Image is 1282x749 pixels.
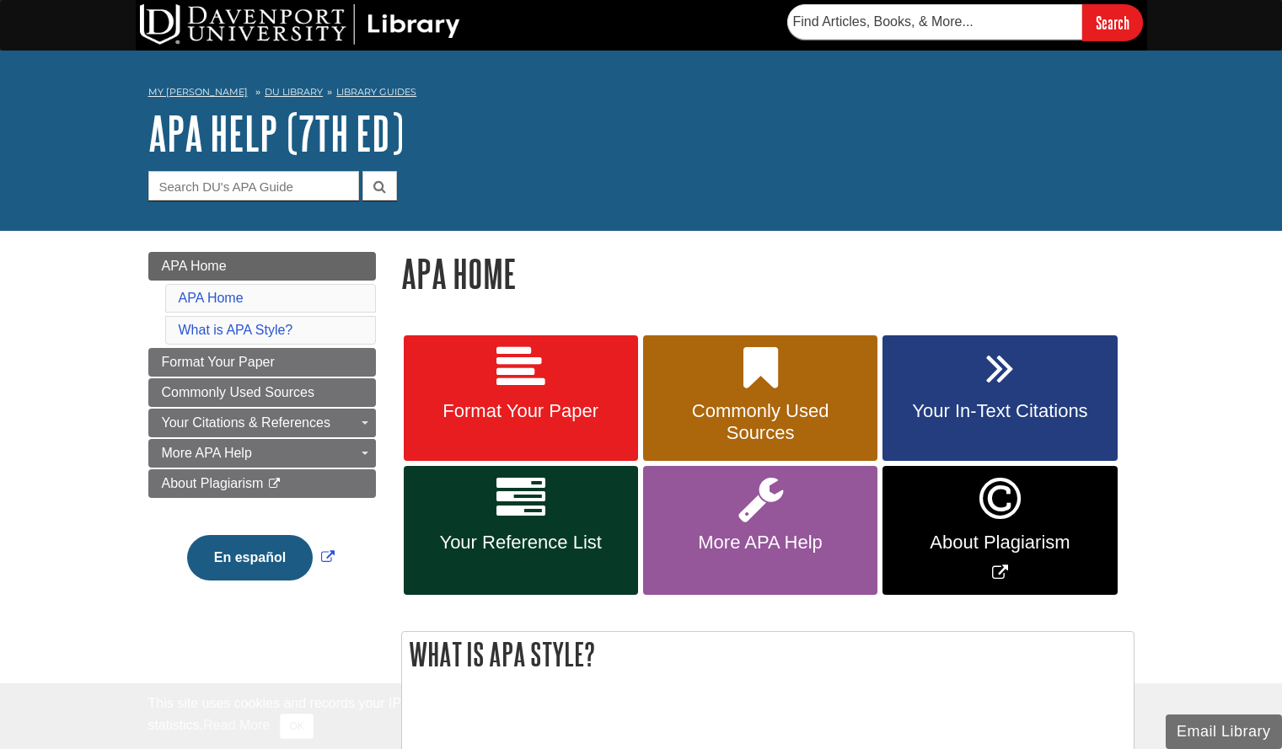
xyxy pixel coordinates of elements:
[882,335,1117,462] a: Your In-Text Citations
[148,171,359,201] input: Search DU's APA Guide
[402,632,1134,677] h2: What is APA Style?
[183,550,339,564] a: Link opens in new window
[162,446,252,460] span: More APA Help
[895,532,1104,554] span: About Plagiarism
[656,532,865,554] span: More APA Help
[148,348,376,377] a: Format Your Paper
[267,479,282,490] i: This link opens in a new window
[148,409,376,437] a: Your Citations & References
[404,335,638,462] a: Format Your Paper
[1166,714,1282,749] button: Email Library
[148,81,1134,108] nav: breadcrumb
[148,439,376,468] a: More APA Help
[401,252,1134,295] h1: APA Home
[336,86,416,98] a: Library Guides
[895,400,1104,422] span: Your In-Text Citations
[162,476,264,490] span: About Plagiarism
[187,535,313,580] button: En español
[179,323,293,337] a: What is APA Style?
[148,252,376,609] div: Guide Page Menu
[787,4,1082,40] input: Find Articles, Books, & More...
[404,466,638,595] a: Your Reference List
[162,415,330,430] span: Your Citations & References
[787,4,1143,40] form: Searches DU Library's articles, books, and more
[882,466,1117,595] a: Link opens in new window
[280,714,313,739] button: Close
[148,469,376,498] a: About Plagiarism
[148,693,1134,739] div: This site uses cookies and records your IP address for usage statistics. Additionally, we use Goo...
[162,355,275,369] span: Format Your Paper
[148,107,404,159] a: APA Help (7th Ed)
[148,85,248,99] a: My [PERSON_NAME]
[148,252,376,281] a: APA Home
[162,385,314,399] span: Commonly Used Sources
[162,259,227,273] span: APA Home
[643,335,877,462] a: Commonly Used Sources
[179,291,244,305] a: APA Home
[643,466,877,595] a: More APA Help
[416,400,625,422] span: Format Your Paper
[148,378,376,407] a: Commonly Used Sources
[140,4,460,45] img: DU Library
[416,532,625,554] span: Your Reference List
[1082,4,1143,40] input: Search
[203,718,270,732] a: Read More
[265,86,323,98] a: DU Library
[656,400,865,444] span: Commonly Used Sources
